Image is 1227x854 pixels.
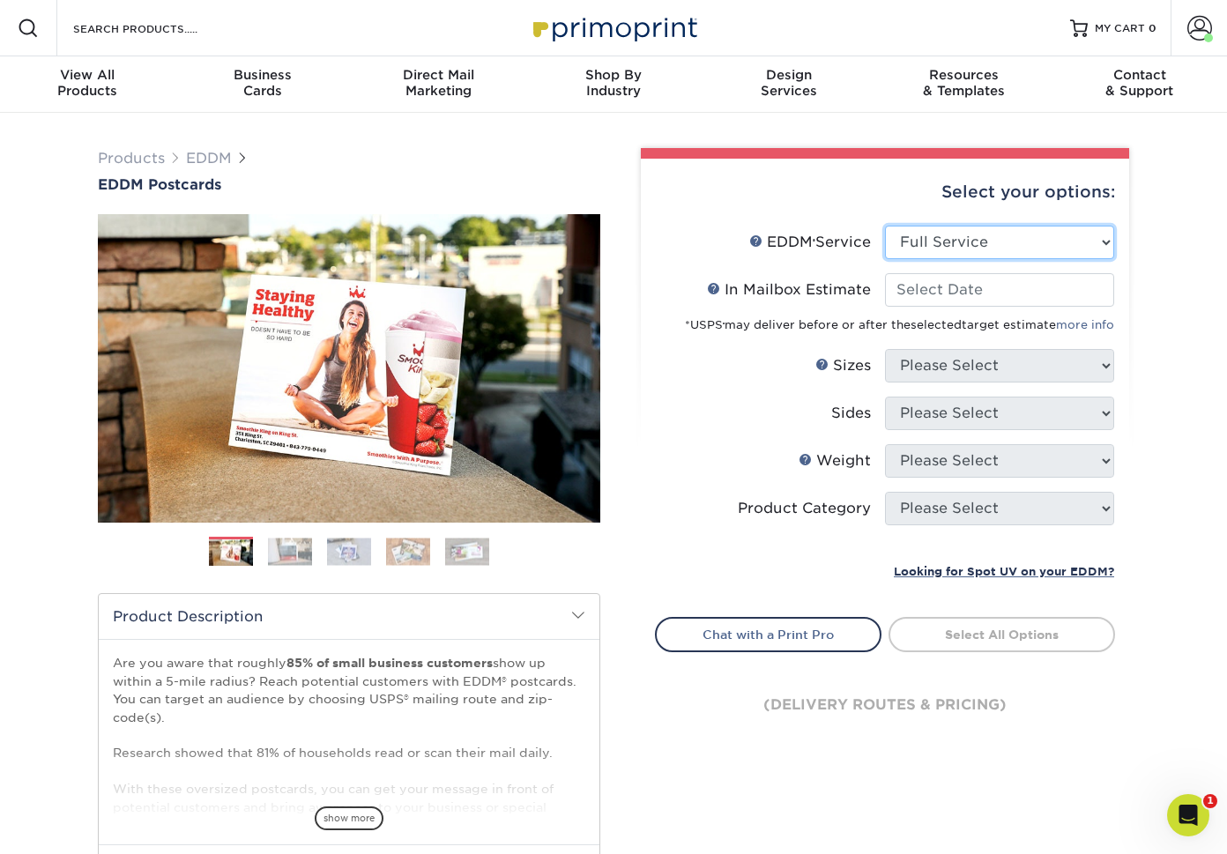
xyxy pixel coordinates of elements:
div: & Templates [876,67,1052,99]
span: selected [911,318,962,331]
span: Resources [876,67,1052,83]
a: more info [1056,318,1114,331]
span: Design [701,67,876,83]
div: & Support [1052,67,1227,99]
div: Cards [175,67,351,99]
img: EDDM Postcards 01 [98,195,600,542]
span: Shop By [526,67,702,83]
iframe: Intercom live chat [1167,794,1209,836]
a: Chat with a Print Pro [655,617,881,652]
div: Sides [831,403,871,424]
span: Direct Mail [351,67,526,83]
a: Direct MailMarketing [351,56,526,113]
a: Products [98,150,165,167]
div: In Mailbox Estimate [707,279,871,301]
a: Contact& Support [1052,56,1227,113]
img: EDDM 01 [209,538,253,568]
div: Select your options: [655,159,1115,226]
div: Services [701,67,876,99]
img: EDDM 03 [327,538,371,565]
a: Shop ByIndustry [526,56,702,113]
span: MY CART [1095,21,1145,36]
a: BusinessCards [175,56,351,113]
span: 1 [1203,794,1217,808]
div: Industry [526,67,702,99]
input: Select Date [885,273,1114,307]
span: EDDM Postcards [98,176,221,193]
input: SEARCH PRODUCTS..... [71,18,243,39]
a: EDDM Postcards [98,176,600,193]
span: show more [315,806,383,830]
a: Resources& Templates [876,56,1052,113]
a: Looking for Spot UV on your EDDM? [894,562,1114,579]
img: EDDM 05 [445,538,489,565]
small: Looking for Spot UV on your EDDM? [894,565,1114,578]
div: (delivery routes & pricing) [655,652,1115,758]
div: Sizes [815,355,871,376]
sup: ® [813,238,815,245]
div: Product Category [738,498,871,519]
small: *USPS may deliver before or after the target estimate [685,318,1114,331]
a: Select All Options [889,617,1115,652]
img: Primoprint [525,9,702,47]
div: EDDM Service [749,232,871,253]
img: EDDM 04 [386,538,430,565]
sup: ® [723,322,725,327]
span: Business [175,67,351,83]
img: EDDM 02 [268,538,312,565]
h2: Product Description [99,594,599,639]
a: EDDM [186,150,232,167]
a: DesignServices [701,56,876,113]
span: Contact [1052,67,1227,83]
div: Marketing [351,67,526,99]
span: 0 [1149,22,1156,34]
div: Weight [799,450,871,472]
strong: 85% of small business customers [286,656,493,670]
